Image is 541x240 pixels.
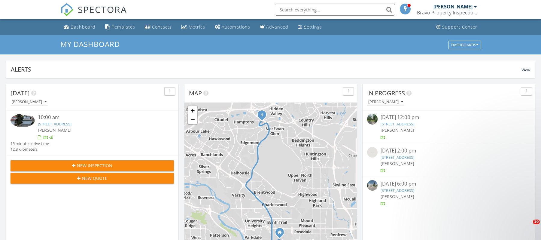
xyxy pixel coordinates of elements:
button: Dashboards [448,41,481,49]
a: 10:00 am [STREET_ADDRESS] [PERSON_NAME] 15 minutes drive time 12.8 kilometers [11,114,174,152]
iframe: Intercom live chat [521,220,535,234]
span: [PERSON_NAME] [381,194,414,199]
div: Bravo Property Inspections [417,10,477,16]
a: Advanced [257,22,291,33]
div: [PERSON_NAME] [12,100,47,104]
span: New Inspection [77,162,112,169]
div: Support Center [442,24,477,30]
div: Contacts [152,24,172,30]
button: New Inspection [11,160,174,171]
a: Metrics [179,22,208,33]
span: [PERSON_NAME] [381,127,414,133]
button: [PERSON_NAME] [367,98,404,106]
a: [DATE] 2:00 pm [STREET_ADDRESS] [PERSON_NAME] [367,147,530,174]
img: The Best Home Inspection Software - Spectora [60,3,74,16]
div: [DATE] 6:00 pm [381,180,517,188]
a: [DATE] 12:00 pm [STREET_ADDRESS] [PERSON_NAME] [367,114,530,140]
a: [DATE] 6:00 pm [STREET_ADDRESS] [PERSON_NAME] [367,180,530,207]
div: 2114 7 Ave NW, Calgary Alberta T2N 0Z6 [280,232,283,236]
input: Search everything... [275,4,395,16]
span: View [521,67,530,72]
a: SPECTORA [60,8,127,21]
span: 10 [533,220,540,224]
a: Dashboard [62,22,98,33]
div: Dashboard [71,24,96,30]
span: In Progress [367,89,405,97]
div: 37 Hampstead Gardens NW, Calgary, AB T3A [262,115,266,118]
img: streetview [367,180,378,191]
a: [STREET_ADDRESS] [381,155,414,160]
span: [PERSON_NAME] [38,127,71,133]
button: [PERSON_NAME] [11,98,48,106]
div: Dashboards [451,43,478,47]
img: 9550416%2Freports%2Ff82d9de4-2bae-41b6-9f59-2acf3a88e7e7%2Fcover_photos%2FlqvgNbfCsqSI2TM7XRri%2F... [11,114,35,127]
div: Advanced [266,24,288,30]
span: New Quote [82,175,107,181]
div: Alerts [11,65,521,73]
img: streetview [367,114,378,124]
span: SPECTORA [78,3,127,16]
a: Templates [103,22,138,33]
div: Automations [222,24,250,30]
a: Automations (Basic) [212,22,253,33]
a: [STREET_ADDRESS] [38,121,71,127]
div: [PERSON_NAME] [433,4,473,10]
span: [PERSON_NAME] [381,161,414,166]
div: Metrics [189,24,205,30]
button: New Quote [11,173,174,184]
span: Map [189,89,202,97]
div: [PERSON_NAME] [368,100,403,104]
div: Settings [304,24,322,30]
div: 15 minutes drive time [11,141,49,146]
a: Zoom out [188,115,197,124]
div: [DATE] 12:00 pm [381,114,517,121]
a: Contacts [142,22,174,33]
a: Zoom in [188,106,197,115]
i: 1 [261,113,263,117]
span: [DATE] [11,89,30,97]
div: 10:00 am [38,114,160,121]
a: Support Center [434,22,480,33]
span: My Dashboard [60,39,120,49]
a: [STREET_ADDRESS] [381,121,414,127]
div: 12.8 kilometers [11,146,49,152]
img: streetview [367,147,378,158]
a: [STREET_ADDRESS] [381,188,414,193]
a: Settings [296,22,324,33]
div: Templates [112,24,135,30]
div: [DATE] 2:00 pm [381,147,517,155]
